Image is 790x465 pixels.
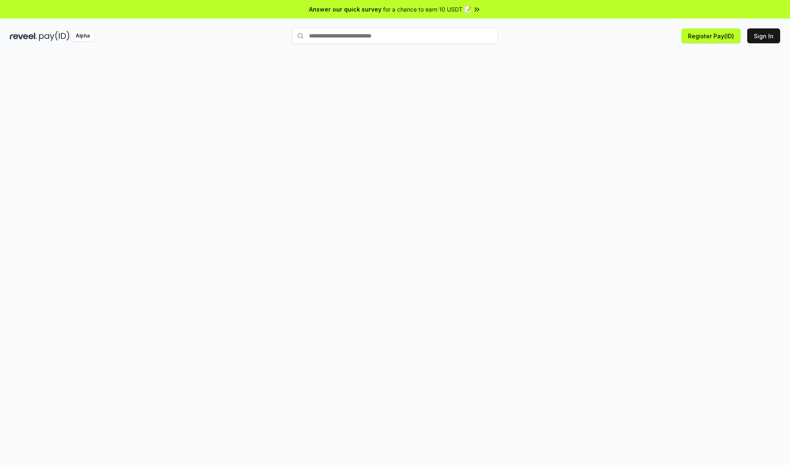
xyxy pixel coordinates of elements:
span: for a chance to earn 10 USDT 📝 [383,5,471,14]
div: Alpha [71,31,94,41]
button: Register Pay(ID) [681,28,741,43]
img: reveel_dark [10,31,37,41]
img: pay_id [39,31,70,41]
span: Answer our quick survey [309,5,381,14]
button: Sign In [747,28,780,43]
